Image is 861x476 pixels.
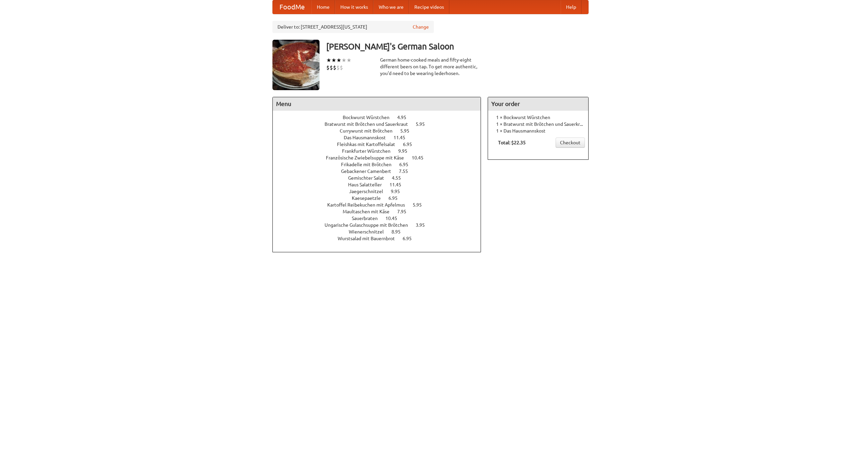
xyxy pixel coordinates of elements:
span: 7.55 [399,169,415,174]
span: 7.95 [397,209,413,214]
a: Ungarische Gulaschsuppe mit Brötchen 3.95 [325,222,437,228]
span: Bockwurst Würstchen [343,115,396,120]
span: 6.95 [403,142,419,147]
li: 1 × Bockwurst Würstchen [491,114,585,121]
span: Jaegerschnitzel [349,189,390,194]
a: Help [561,0,582,14]
span: 4.95 [397,115,413,120]
li: ★ [336,57,341,64]
li: $ [333,64,336,71]
span: 5.95 [416,121,432,127]
a: Who we are [373,0,409,14]
li: 1 × Bratwurst mit Brötchen und Sauerkraut [491,121,585,127]
li: ★ [326,57,331,64]
span: 5.95 [400,128,416,134]
span: Currywurst mit Brötchen [340,128,399,134]
span: 6.95 [399,162,415,167]
a: Sauerbraten 10.45 [352,216,410,221]
a: Change [413,24,429,30]
a: Wurstsalad mit Bauernbrot 6.95 [338,236,424,241]
h3: [PERSON_NAME]'s German Saloon [326,40,589,53]
span: 6.95 [388,195,404,201]
a: FoodMe [273,0,311,14]
img: angular.jpg [272,40,320,90]
span: Frankfurter Würstchen [342,148,397,154]
li: $ [326,64,330,71]
span: Gemischter Salat [348,175,391,181]
span: 11.45 [389,182,408,187]
span: 5.95 [413,202,428,208]
span: Kaesepaetzle [352,195,387,201]
a: How it works [335,0,373,14]
a: Recipe videos [409,0,449,14]
a: Kaesepaetzle 6.95 [352,195,410,201]
span: Maultaschen mit Käse [343,209,396,214]
span: 9.95 [398,148,414,154]
h4: Your order [488,97,588,111]
span: 11.45 [394,135,412,140]
span: Das Hausmannskost [344,135,392,140]
a: Wienerschnitzel 8.95 [349,229,413,234]
li: ★ [341,57,346,64]
a: Haus Salatteller 11.45 [348,182,414,187]
span: 8.95 [391,229,407,234]
a: Frankfurter Würstchen 9.95 [342,148,420,154]
li: $ [336,64,340,71]
li: $ [340,64,343,71]
a: Das Hausmannskost 11.45 [344,135,418,140]
a: Maultaschen mit Käse 7.95 [343,209,419,214]
li: ★ [346,57,351,64]
h4: Menu [273,97,481,111]
span: Kartoffel Reibekuchen mit Apfelmus [327,202,412,208]
a: Kartoffel Reibekuchen mit Apfelmus 5.95 [327,202,434,208]
span: Ungarische Gulaschsuppe mit Brötchen [325,222,415,228]
a: Frikadelle mit Brötchen 6.95 [341,162,421,167]
span: 9.95 [391,189,407,194]
a: Bratwurst mit Brötchen und Sauerkraut 5.95 [325,121,437,127]
span: 10.45 [412,155,430,160]
div: Deliver to: [STREET_ADDRESS][US_STATE] [272,21,434,33]
a: Bockwurst Würstchen 4.95 [343,115,419,120]
span: 6.95 [403,236,418,241]
span: Fleishkas mit Kartoffelsalat [337,142,402,147]
span: Gebackener Camenbert [341,169,398,174]
span: Französische Zwiebelsuppe mit Käse [326,155,411,160]
li: 1 × Das Hausmannskost [491,127,585,134]
a: Gemischter Salat 4.55 [348,175,413,181]
span: 10.45 [385,216,404,221]
span: Wurstsalad mit Bauernbrot [338,236,402,241]
span: Sauerbraten [352,216,384,221]
li: ★ [331,57,336,64]
div: German home-cooked meals and fifty-eight different beers on tap. To get more authentic, you'd nee... [380,57,481,77]
span: Bratwurst mit Brötchen und Sauerkraut [325,121,415,127]
span: 4.55 [392,175,408,181]
b: Total: $22.35 [498,140,526,145]
a: Gebackener Camenbert 7.55 [341,169,420,174]
span: Wienerschnitzel [349,229,390,234]
span: Haus Salatteller [348,182,388,187]
li: $ [330,64,333,71]
a: Jaegerschnitzel 9.95 [349,189,412,194]
a: Home [311,0,335,14]
a: Französische Zwiebelsuppe mit Käse 10.45 [326,155,436,160]
a: Fleishkas mit Kartoffelsalat 6.95 [337,142,424,147]
a: Currywurst mit Brötchen 5.95 [340,128,422,134]
span: Frikadelle mit Brötchen [341,162,398,167]
a: Checkout [556,138,585,148]
span: 3.95 [416,222,432,228]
